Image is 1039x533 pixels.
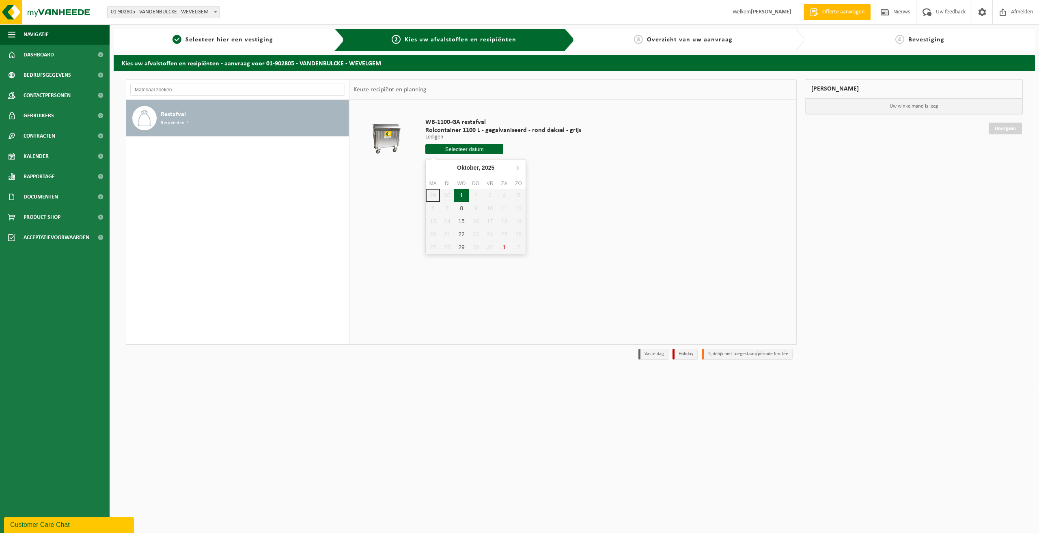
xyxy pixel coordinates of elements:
span: Selecteer hier een vestiging [185,37,273,43]
span: Bevestiging [908,37,944,43]
div: 15 [454,215,468,228]
span: 1 [172,35,181,44]
span: Documenten [24,187,58,207]
div: 8 [454,202,468,215]
span: 01-902805 - VANDENBULCKE - WEVELGEM [107,6,220,18]
a: Offerte aanvragen [804,4,871,20]
span: Restafval [161,110,186,119]
li: Holiday [673,349,698,360]
div: wo [454,179,468,188]
div: di [440,179,454,188]
span: Overzicht van uw aanvraag [647,37,733,43]
div: Keuze recipiënt en planning [349,80,431,100]
div: [PERSON_NAME] [805,79,1023,99]
span: Rolcontainer 1100 L - gegalvaniseerd - rond deksel - grijs [425,126,581,134]
div: 22 [454,228,468,241]
div: zo [511,179,526,188]
span: 3 [634,35,643,44]
span: Rapportage [24,166,55,187]
div: 1 [454,189,468,202]
span: 2 [392,35,401,44]
div: vr [483,179,497,188]
button: Restafval Recipiënten: 1 [126,100,349,136]
a: Doorgaan [989,123,1022,134]
p: Uw winkelmand is leeg [805,99,1023,114]
a: 1Selecteer hier een vestiging [118,35,328,45]
span: Offerte aanvragen [820,8,867,16]
span: Product Shop [24,207,60,227]
input: Selecteer datum [425,144,503,154]
span: Acceptatievoorwaarden [24,227,89,248]
div: Oktober, [454,161,498,174]
span: WB-1100-GA restafval [425,118,581,126]
li: Tijdelijk niet toegestaan/période limitée [702,349,793,360]
div: za [497,179,511,188]
span: Navigatie [24,24,49,45]
span: Gebruikers [24,106,54,126]
span: Contracten [24,126,55,146]
div: 29 [454,241,468,254]
p: Ledigen [425,134,581,140]
input: Materiaal zoeken [130,84,345,96]
div: do [469,179,483,188]
span: Kalender [24,146,49,166]
iframe: chat widget [4,515,136,533]
span: Contactpersonen [24,85,71,106]
span: 4 [895,35,904,44]
h2: Kies uw afvalstoffen en recipiënten - aanvraag voor 01-902805 - VANDENBULCKE - WEVELGEM [114,55,1035,71]
span: 01-902805 - VANDENBULCKE - WEVELGEM [108,6,220,18]
span: Kies uw afvalstoffen en recipiënten [405,37,516,43]
i: 2025 [482,165,494,170]
span: Dashboard [24,45,54,65]
span: Bedrijfsgegevens [24,65,71,85]
strong: [PERSON_NAME] [751,9,791,15]
span: Recipiënten: 1 [161,119,189,127]
li: Vaste dag [638,349,668,360]
div: ma [426,179,440,188]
